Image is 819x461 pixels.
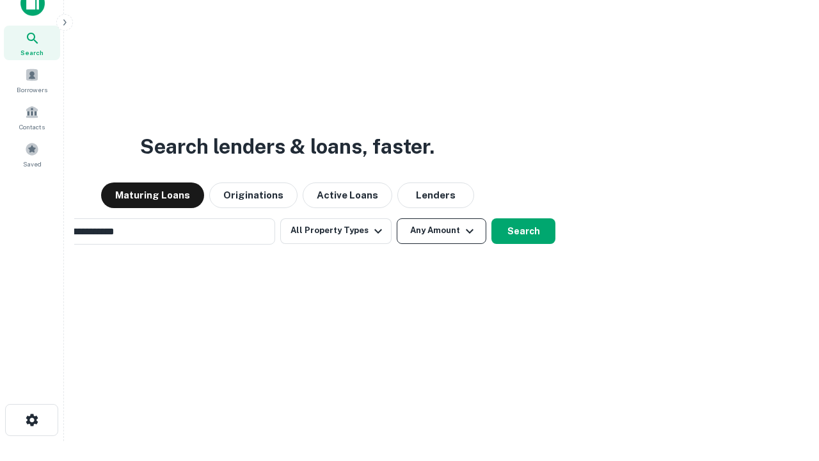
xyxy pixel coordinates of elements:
span: Borrowers [17,85,47,95]
button: Maturing Loans [101,182,204,208]
a: Search [4,26,60,60]
button: All Property Types [280,218,392,244]
a: Borrowers [4,63,60,97]
h3: Search lenders & loans, faster. [140,131,434,162]
span: Saved [23,159,42,169]
button: Lenders [397,182,474,208]
button: Active Loans [303,182,392,208]
a: Contacts [4,100,60,134]
span: Search [20,47,44,58]
span: Contacts [19,122,45,132]
button: Any Amount [397,218,486,244]
iframe: Chat Widget [755,359,819,420]
button: Originations [209,182,298,208]
button: Search [491,218,555,244]
a: Saved [4,137,60,172]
